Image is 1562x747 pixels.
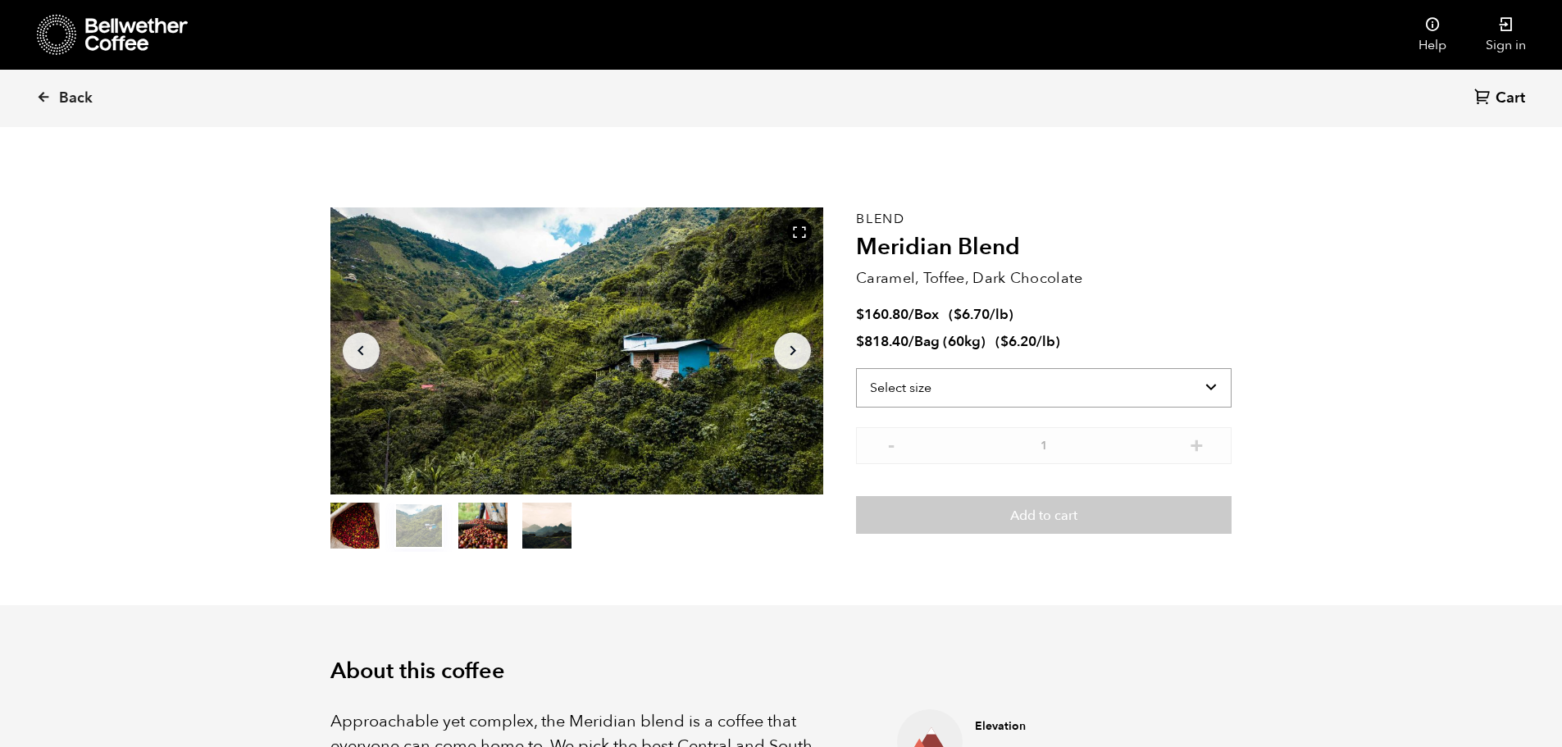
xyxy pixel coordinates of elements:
[1496,89,1525,108] span: Cart
[995,332,1060,351] span: ( )
[856,332,909,351] bdi: 818.40
[856,234,1232,262] h2: Meridian Blend
[949,305,1013,324] span: ( )
[856,332,864,351] span: $
[856,267,1232,289] p: Caramel, Toffee, Dark Chocolate
[909,305,914,324] span: /
[1000,332,1009,351] span: $
[881,435,901,452] button: -
[914,332,986,351] span: Bag (60kg)
[909,332,914,351] span: /
[975,718,1206,735] h4: Elevation
[1000,332,1036,351] bdi: 6.20
[330,658,1232,685] h2: About this coffee
[954,305,962,324] span: $
[856,305,909,324] bdi: 160.80
[914,305,939,324] span: Box
[954,305,990,324] bdi: 6.70
[856,496,1232,534] button: Add to cart
[59,89,93,108] span: Back
[990,305,1009,324] span: /lb
[1186,435,1207,452] button: +
[856,305,864,324] span: $
[1474,88,1529,110] a: Cart
[1036,332,1055,351] span: /lb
